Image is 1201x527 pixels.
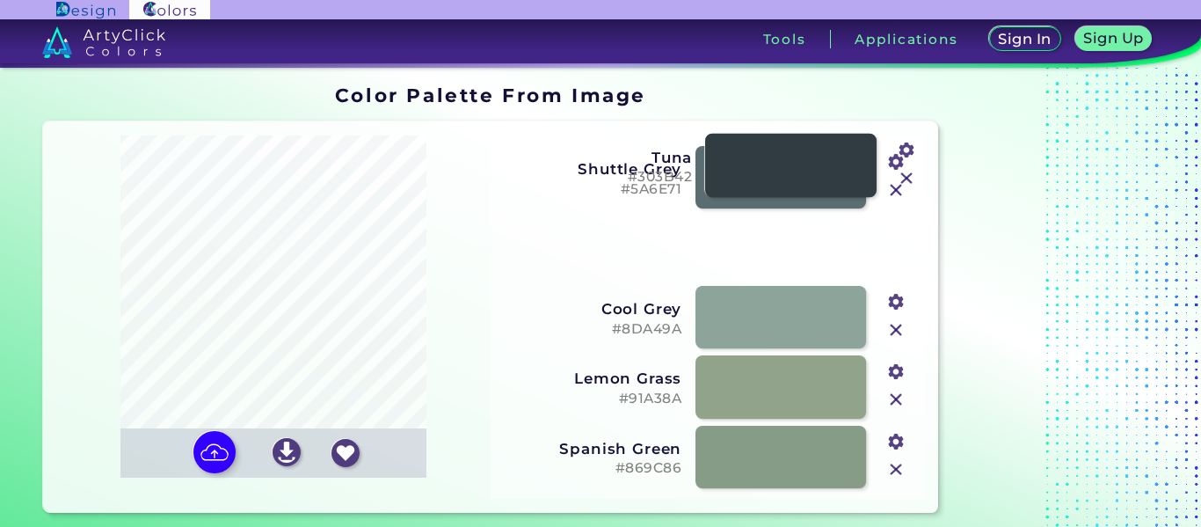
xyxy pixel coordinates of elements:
img: icon_close.svg [884,318,907,341]
h5: #869C86 [502,460,681,477]
iframe: Advertisement [945,78,1165,522]
h5: #8DA49A [502,321,681,338]
img: icon_favourite_white.svg [331,439,360,467]
img: logo_artyclick_colors_white.svg [42,26,166,58]
h3: Spanish Green [502,440,681,457]
h1: Color Palette From Image [335,82,646,108]
img: ArtyClick Design logo [56,2,115,18]
h3: Tuna [513,149,692,166]
h3: Shuttle Grey [502,160,681,178]
h5: #91A38A [502,391,681,407]
h3: Applications [855,33,957,46]
img: icon_close.svg [895,167,918,190]
img: icon_close.svg [884,388,907,411]
img: icon_download_white.svg [273,438,301,466]
img: icon picture [193,431,236,473]
h5: #303B42 [513,169,692,186]
h5: Sign In [1001,33,1049,46]
h3: Lemon Grass [502,370,681,387]
img: icon_close.svg [884,458,907,481]
a: Sign In [993,28,1058,50]
h3: Cool Grey [502,300,681,318]
a: Sign Up [1079,28,1149,50]
h3: Tools [763,33,806,46]
h5: Sign Up [1086,32,1140,45]
h5: #5A6E71 [502,181,681,198]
